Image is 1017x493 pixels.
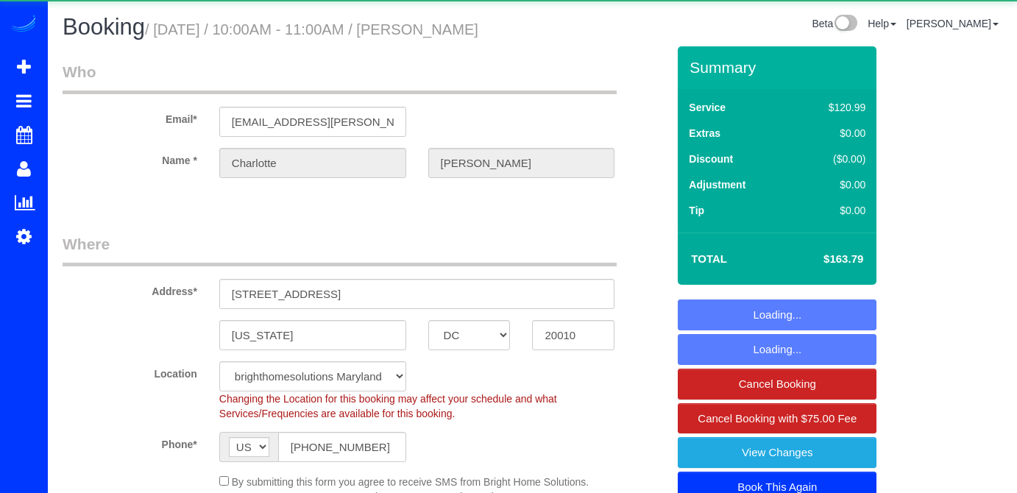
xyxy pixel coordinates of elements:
[689,100,726,115] label: Service
[689,152,733,166] label: Discount
[9,15,38,35] img: Automaid Logo
[532,320,614,350] input: Zip Code*
[678,403,876,434] a: Cancel Booking with $75.00 Fee
[798,152,866,166] div: ($0.00)
[278,432,406,462] input: Phone*
[868,18,896,29] a: Help
[428,148,615,178] input: Last Name*
[689,126,720,141] label: Extras
[219,393,557,419] span: Changing the Location for this booking may affect your schedule and what Services/Frequencies are...
[219,320,406,350] input: City*
[698,412,857,425] span: Cancel Booking with $75.00 Fee
[798,177,866,192] div: $0.00
[689,203,704,218] label: Tip
[52,361,208,381] label: Location
[798,203,866,218] div: $0.00
[833,15,857,34] img: New interface
[678,369,876,400] a: Cancel Booking
[63,14,145,40] span: Booking
[52,107,208,127] label: Email*
[690,59,869,76] h3: Summary
[812,18,857,29] a: Beta
[798,126,866,141] div: $0.00
[798,100,866,115] div: $120.99
[63,233,617,266] legend: Where
[691,252,727,265] strong: Total
[63,61,617,94] legend: Who
[907,18,999,29] a: [PERSON_NAME]
[52,279,208,299] label: Address*
[219,107,406,137] input: Email*
[678,437,876,468] a: View Changes
[145,21,478,38] small: / [DATE] / 10:00AM - 11:00AM / [PERSON_NAME]
[52,148,208,168] label: Name *
[52,432,208,452] label: Phone*
[219,148,406,178] input: First Name*
[689,177,745,192] label: Adjustment
[779,253,863,266] h4: $163.79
